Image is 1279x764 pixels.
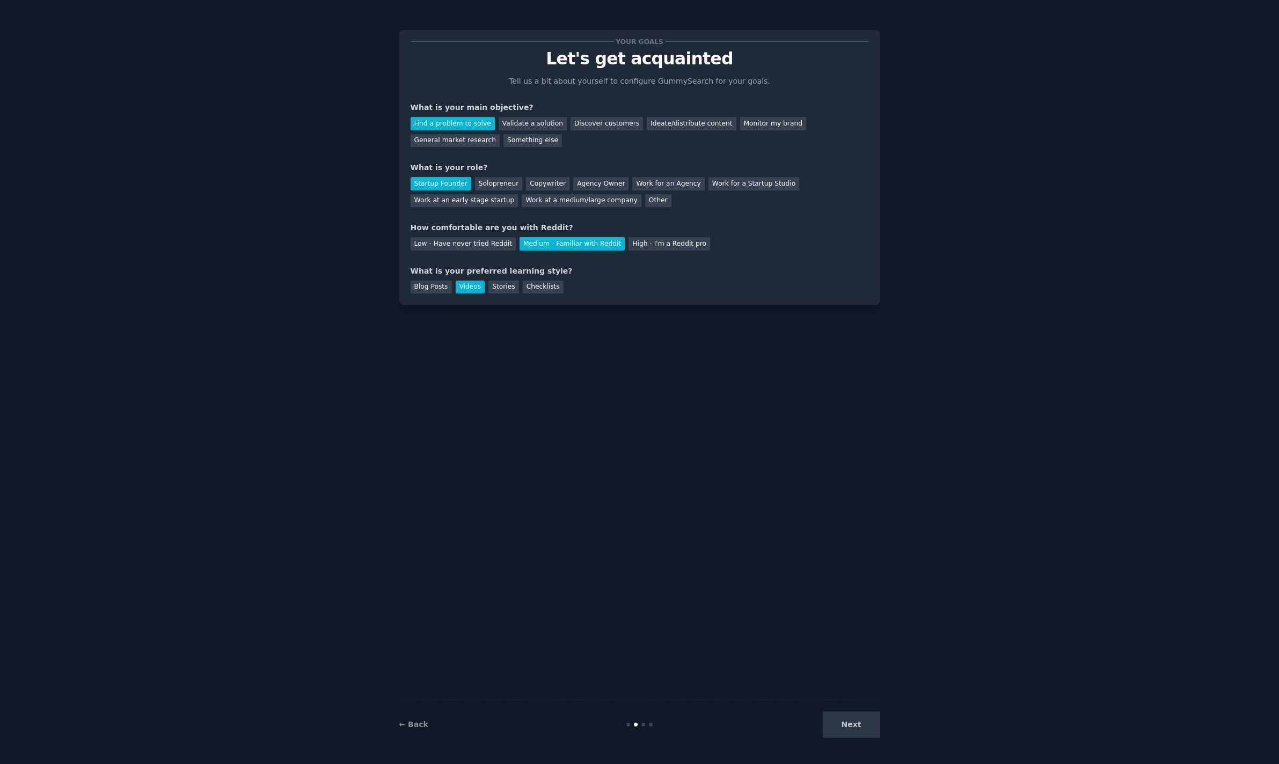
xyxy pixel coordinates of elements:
div: What is your main objective? [411,102,869,113]
p: Let's get acquainted [411,49,869,68]
div: Startup Founder [411,177,471,190]
div: Monitor my brand [740,117,806,130]
div: Agency Owner [573,177,628,190]
div: Copywriter [526,177,569,190]
div: Discover customers [571,117,643,130]
div: Work at an early stage startup [411,194,518,208]
div: Work for a Startup Studio [708,177,799,190]
div: General market research [411,134,500,148]
p: Tell us a bit about yourself to configure GummySearch for your goals. [505,76,775,87]
div: Other [645,194,671,208]
a: ← Back [399,720,428,729]
div: Stories [488,281,518,294]
div: Blog Posts [411,281,452,294]
span: Your goals [614,36,666,47]
div: What is your role? [411,162,869,173]
div: Something else [503,134,562,148]
div: Work at a medium/large company [522,194,641,208]
div: Videos [456,281,485,294]
div: Find a problem to solve [411,117,495,130]
div: High - I'm a Reddit pro [628,237,710,251]
div: Work for an Agency [632,177,704,190]
div: Checklists [523,281,564,294]
div: Medium - Familiar with Reddit [520,237,625,251]
div: What is your preferred learning style? [411,266,869,277]
div: Ideate/distribute content [647,117,736,130]
div: Validate a solution [499,117,567,130]
div: Low - Have never tried Reddit [411,237,516,251]
div: How comfortable are you with Reddit? [411,222,869,233]
div: Solopreneur [475,177,522,190]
